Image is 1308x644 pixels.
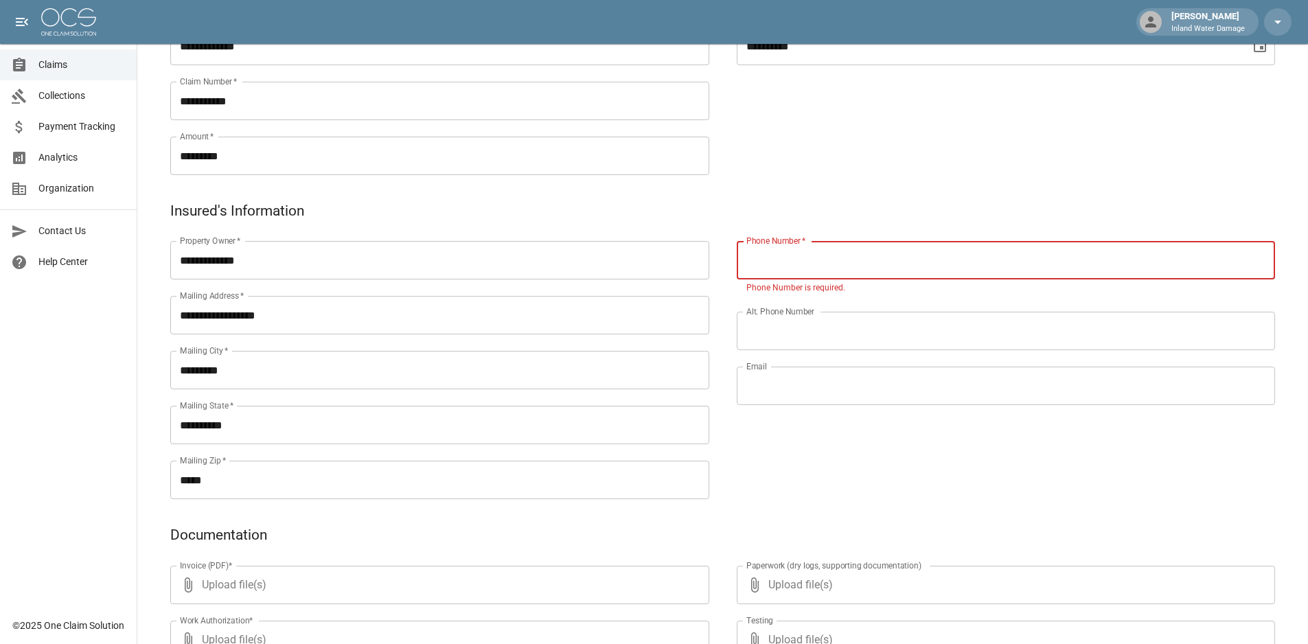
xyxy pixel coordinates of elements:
label: Mailing Address [180,290,244,301]
label: Amount [180,130,214,142]
div: © 2025 One Claim Solution [12,619,124,632]
span: Organization [38,181,126,196]
span: Claims [38,58,126,72]
label: Mailing Zip [180,455,227,466]
label: Invoice (PDF)* [180,560,233,571]
label: Testing [746,614,773,626]
span: Collections [38,89,126,103]
span: Help Center [38,255,126,269]
button: Choose date, selected date is Jul 9, 2025 [1246,32,1274,60]
label: Email [746,360,767,372]
button: open drawer [8,8,36,36]
label: Phone Number [746,235,805,246]
div: [PERSON_NAME] [1166,10,1250,34]
p: Inland Water Damage [1171,23,1245,35]
label: Mailing City [180,345,229,356]
span: Analytics [38,150,126,165]
span: Upload file(s) [202,566,672,604]
label: Work Authorization* [180,614,253,626]
label: Paperwork (dry logs, supporting documentation) [746,560,921,571]
label: Alt. Phone Number [746,306,814,317]
label: Claim Number [180,76,237,87]
label: Mailing State [180,400,233,411]
label: Property Owner [180,235,241,246]
p: Phone Number is required. [746,281,1266,295]
span: Upload file(s) [768,566,1239,604]
span: Contact Us [38,224,126,238]
span: Payment Tracking [38,119,126,134]
img: ocs-logo-white-transparent.png [41,8,96,36]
